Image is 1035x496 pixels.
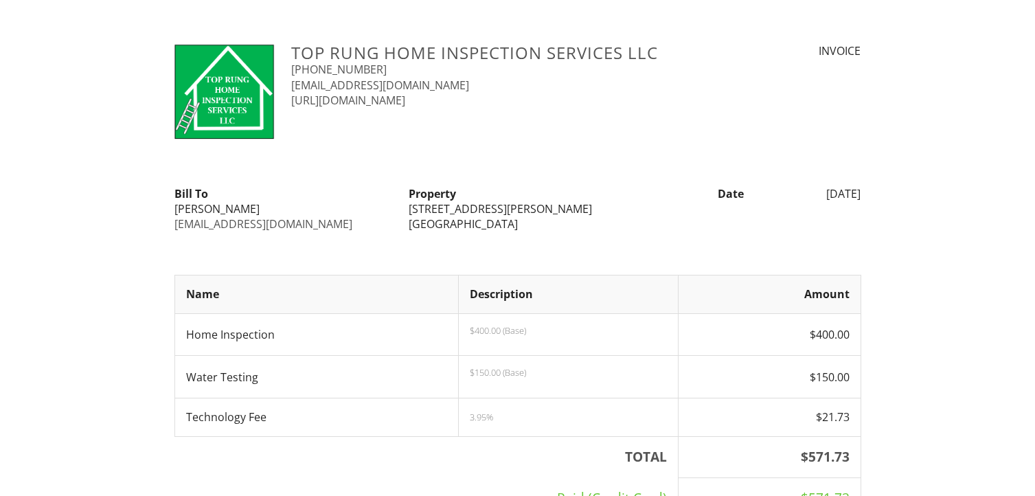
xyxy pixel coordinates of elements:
td: Home Inspection [174,313,459,356]
div: 3.95% [470,412,666,422]
a: [PHONE_NUMBER] [291,62,387,77]
div: [PERSON_NAME] [174,201,392,216]
th: Amount [678,275,861,313]
td: $400.00 [678,313,861,356]
div: INVOICE [701,43,861,58]
a: [EMAIL_ADDRESS][DOMAIN_NAME] [291,78,469,93]
a: [EMAIL_ADDRESS][DOMAIN_NAME] [174,216,352,232]
th: Name [174,275,459,313]
h3: Top Rung Home Inspection Services LLC [291,43,685,62]
th: $571.73 [678,436,861,477]
img: logo_draft.PNG [174,43,275,139]
strong: Bill To [174,186,208,201]
div: [STREET_ADDRESS][PERSON_NAME] [409,201,626,216]
td: Water Testing [174,356,459,398]
p: $400.00 (Base) [470,325,666,336]
th: TOTAL [174,436,678,477]
div: [GEOGRAPHIC_DATA] [409,216,626,232]
td: Technology Fee [174,398,459,436]
p: $150.00 (Base) [470,367,666,378]
a: [URL][DOMAIN_NAME] [291,93,405,108]
div: [DATE] [752,186,869,201]
div: Date [635,186,752,201]
strong: Property [409,186,456,201]
td: $150.00 [678,356,861,398]
th: Description [459,275,678,313]
td: $21.73 [678,398,861,436]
